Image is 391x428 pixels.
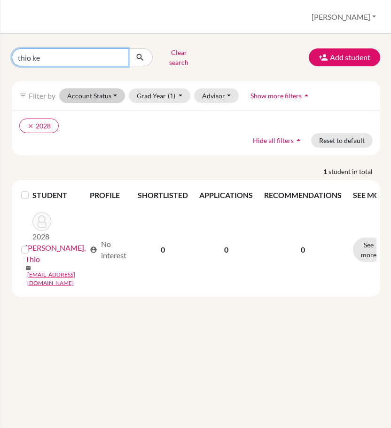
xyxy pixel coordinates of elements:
[323,166,328,176] strong: 1
[194,206,258,293] td: 0
[29,91,55,100] span: Filter by
[242,88,319,103] button: Show more filtersarrow_drop_up
[153,45,205,70] button: Clear search
[302,91,311,100] i: arrow_drop_up
[245,133,311,148] button: Hide all filtersarrow_drop_up
[90,238,126,261] div: No interest
[129,88,191,103] button: Grad Year(1)
[27,270,86,287] a: [EMAIL_ADDRESS][DOMAIN_NAME]
[253,136,294,144] span: Hide all filters
[132,184,194,206] th: SHORTLISTED
[353,238,384,262] button: See more
[258,184,347,206] th: RECOMMENDATIONS
[307,8,380,26] button: [PERSON_NAME]
[25,242,86,265] a: [PERSON_NAME], Thio
[32,212,51,231] img: Kelly Wu Haryanto, Thio
[90,246,97,254] span: account_circle
[168,92,175,100] span: (1)
[12,48,128,66] input: Find student by name...
[132,206,194,293] td: 0
[294,135,303,145] i: arrow_drop_up
[59,88,125,103] button: Account Status
[27,123,34,129] i: clear
[32,231,51,242] p: 2028
[194,88,239,103] button: Advisor
[328,166,380,176] span: student in total
[309,48,380,66] button: Add student
[250,92,302,100] span: Show more filters
[84,184,132,206] th: PROFILE
[19,119,59,133] button: clear2028
[194,184,258,206] th: APPLICATIONS
[25,265,31,271] span: mail
[19,92,27,99] i: filter_list
[32,184,84,206] th: STUDENT
[264,244,342,255] p: 0
[311,133,373,148] button: Reset to default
